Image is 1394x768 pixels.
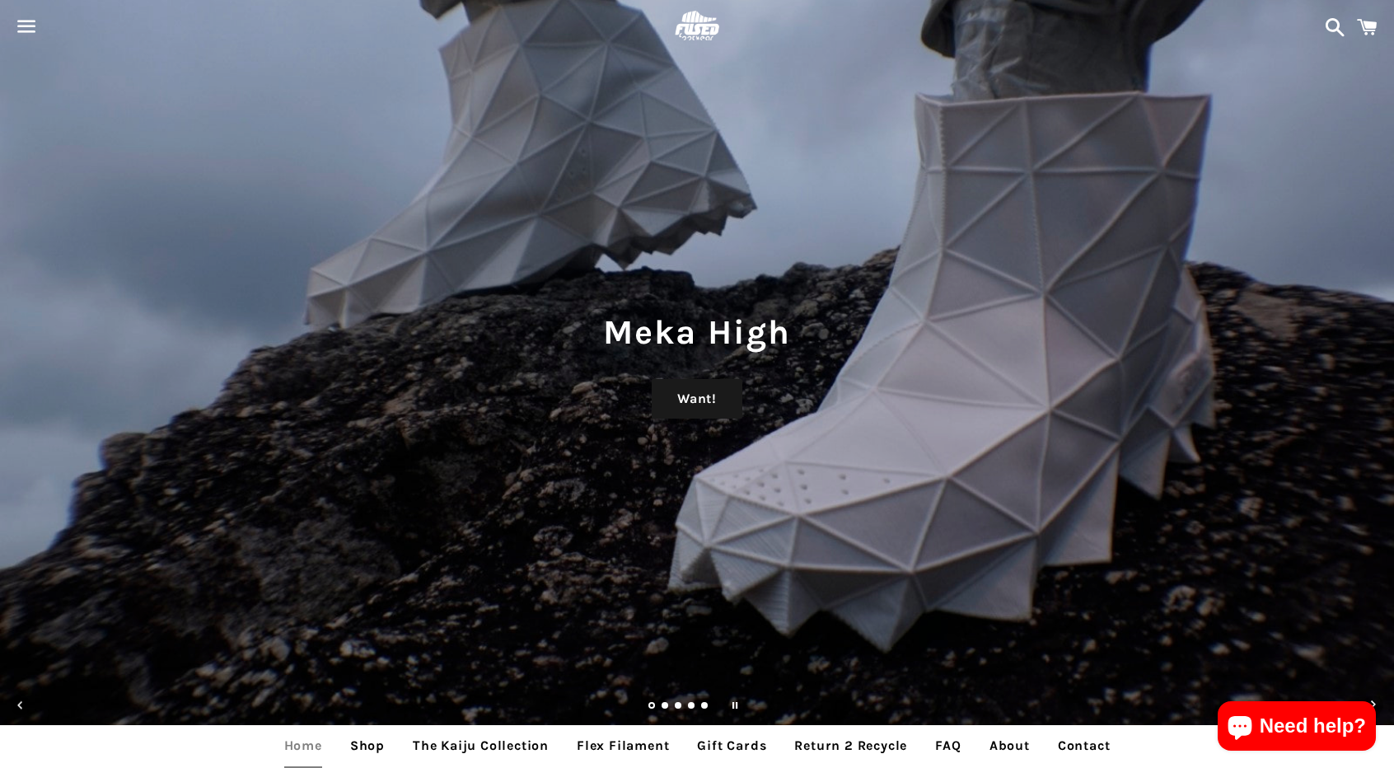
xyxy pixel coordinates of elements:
a: The Kaiju Collection [400,725,561,766]
button: Previous slide [2,687,39,724]
a: Gift Cards [685,725,779,766]
a: Load slide 3 [675,703,683,711]
a: Home [272,725,334,766]
a: Load slide 2 [662,703,670,711]
button: Next slide [1355,687,1392,724]
inbox-online-store-chat: Shopify online store chat [1213,701,1381,755]
a: Want! [652,379,742,419]
a: Slide 1, current [648,703,657,711]
button: Pause slideshow [717,687,753,724]
h1: Meka High [16,308,1378,356]
a: Shop [338,725,397,766]
a: Return 2 Recycle [782,725,919,766]
a: Contact [1045,725,1123,766]
a: Load slide 4 [688,703,696,711]
a: Load slide 5 [701,703,709,711]
a: Flex Filament [564,725,681,766]
a: FAQ [923,725,973,766]
a: About [977,725,1042,766]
